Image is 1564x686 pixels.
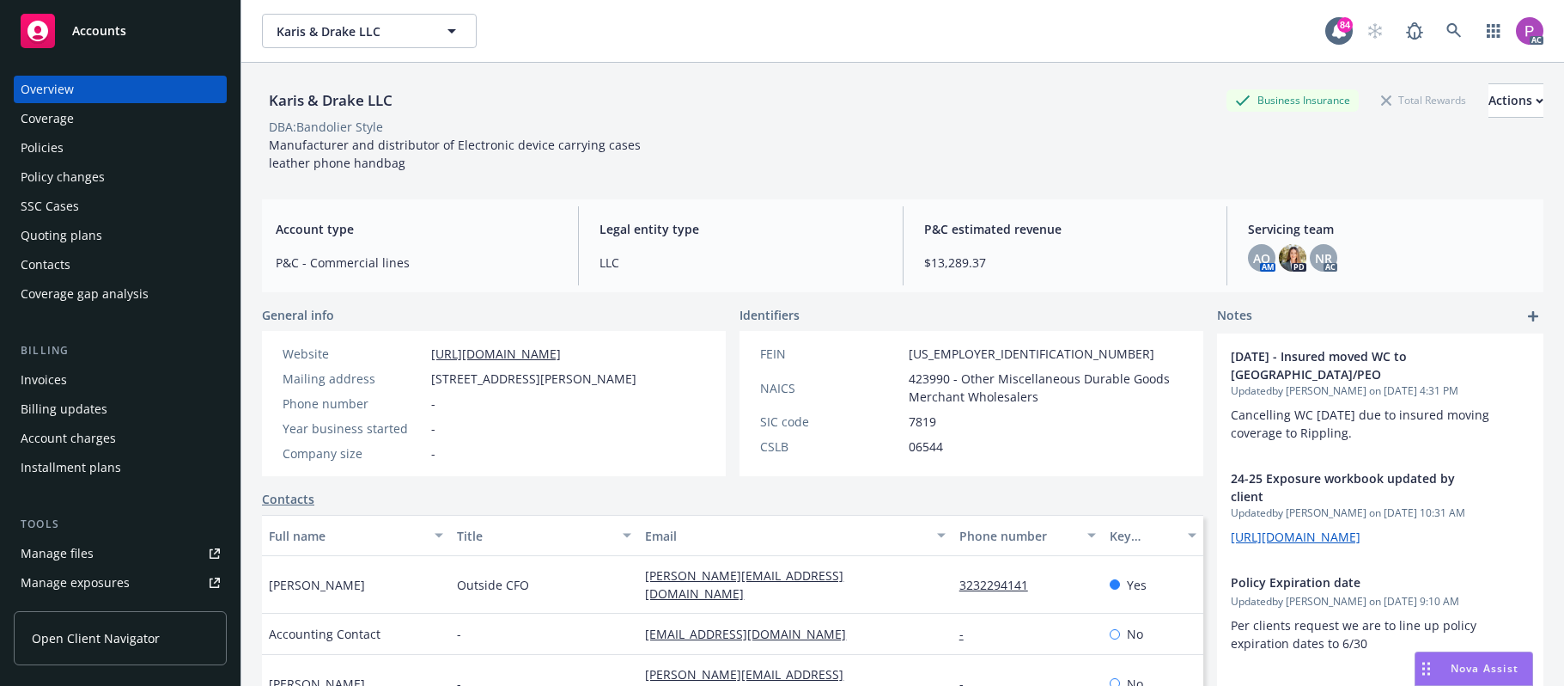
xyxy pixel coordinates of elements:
[14,395,227,423] a: Billing updates
[21,569,130,597] div: Manage exposures
[21,454,121,481] div: Installment plans
[760,438,902,456] div: CSLB
[14,222,227,249] a: Quoting plans
[431,444,435,462] span: -
[952,515,1103,556] button: Phone number
[262,490,314,508] a: Contacts
[277,22,425,40] span: Karis & Drake LLC
[645,567,843,602] a: [PERSON_NAME][EMAIL_ADDRESS][DOMAIN_NAME]
[599,220,881,238] span: Legal entity type
[1127,576,1147,594] span: Yes
[1451,661,1518,676] span: Nova Assist
[1476,14,1511,48] a: Switch app
[1231,383,1530,399] span: Updated by [PERSON_NAME] on [DATE] 4:31 PM
[21,163,105,191] div: Policy changes
[269,118,383,136] div: DBA: Bandolier Style
[1516,17,1543,45] img: photo
[262,515,450,556] button: Full name
[262,89,399,112] div: Karis & Drake LLC
[739,306,800,324] span: Identifiers
[21,425,116,452] div: Account charges
[14,540,227,567] a: Manage files
[431,370,636,388] span: [STREET_ADDRESS][PERSON_NAME]
[457,527,612,545] div: Title
[1523,306,1543,327] a: add
[1217,456,1543,560] div: 24-25 Exposure workbook updated by clientUpdatedby [PERSON_NAME] on [DATE] 10:31 AM[URL][DOMAIN_N...
[1358,14,1392,48] a: Start snowing
[262,306,334,324] span: General info
[599,254,881,272] span: LLC
[1488,83,1543,118] button: Actions
[1127,625,1143,643] span: No
[283,444,424,462] div: Company size
[1231,347,1485,383] span: [DATE] - Insured moved WC to [GEOGRAPHIC_DATA]/PEO
[269,527,424,545] div: Full name
[14,7,227,55] a: Accounts
[14,163,227,191] a: Policy changes
[1231,505,1530,521] span: Updated by [PERSON_NAME] on [DATE] 10:31 AM
[14,425,227,452] a: Account charges
[1231,529,1360,545] a: [URL][DOMAIN_NAME]
[1103,515,1203,556] button: Key contact
[1231,469,1485,505] span: 24-25 Exposure workbook updated by client
[14,342,227,359] div: Billing
[1397,14,1432,48] a: Report a Bug
[21,366,67,394] div: Invoices
[32,629,160,647] span: Open Client Navigator
[1253,249,1270,267] span: AO
[276,220,557,238] span: Account type
[1248,220,1530,238] span: Servicing team
[283,345,424,363] div: Website
[1315,249,1332,267] span: NR
[262,14,477,48] button: Karis & Drake LLC
[760,379,902,397] div: NAICS
[14,76,227,103] a: Overview
[269,576,365,594] span: [PERSON_NAME]
[1217,334,1543,456] div: [DATE] - Insured moved WC to [GEOGRAPHIC_DATA]/PEOUpdatedby [PERSON_NAME] on [DATE] 4:31 PMCancel...
[457,576,529,594] span: Outside CFO
[283,370,424,388] div: Mailing address
[14,569,227,597] a: Manage exposures
[959,577,1042,593] a: 3232294141
[760,413,902,431] div: SIC code
[276,254,557,272] span: P&C - Commercial lines
[1226,89,1359,111] div: Business Insurance
[21,540,94,567] div: Manage files
[14,516,227,533] div: Tools
[21,134,64,162] div: Policies
[21,395,107,423] div: Billing updates
[1279,244,1306,272] img: photo
[959,626,977,642] a: -
[14,193,227,220] a: SSC Cases
[1437,14,1471,48] a: Search
[1415,652,1533,686] button: Nova Assist
[959,527,1077,545] div: Phone number
[1231,407,1493,441] span: Cancelling WC [DATE] due to insured moving coverage to Rippling.
[1217,306,1252,327] span: Notes
[283,395,424,413] div: Phone number
[1110,527,1178,545] div: Key contact
[72,24,126,38] span: Accounts
[269,625,380,643] span: Accounting Contact
[1217,560,1543,666] div: Policy Expiration dateUpdatedby [PERSON_NAME] on [DATE] 9:10 AMPer clients request we are to line...
[1415,652,1437,685] div: Drag to move
[14,251,227,279] a: Contacts
[1231,573,1485,591] span: Policy Expiration date
[1372,89,1475,111] div: Total Rewards
[924,220,1206,238] span: P&C estimated revenue
[760,345,902,363] div: FEIN
[1231,617,1480,652] span: Per clients request we are to line up policy expiration dates to 6/30
[21,251,70,279] div: Contacts
[14,280,227,308] a: Coverage gap analysis
[909,438,943,456] span: 06544
[14,366,227,394] a: Invoices
[21,105,74,132] div: Coverage
[909,413,936,431] span: 7819
[21,193,79,220] div: SSC Cases
[909,370,1183,406] span: 423990 - Other Miscellaneous Durable Goods Merchant Wholesalers
[924,254,1206,272] span: $13,289.37
[14,454,227,481] a: Installment plans
[21,222,102,249] div: Quoting plans
[269,137,641,171] span: Manufacturer and distributor of Electronic device carrying cases leather phone handbag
